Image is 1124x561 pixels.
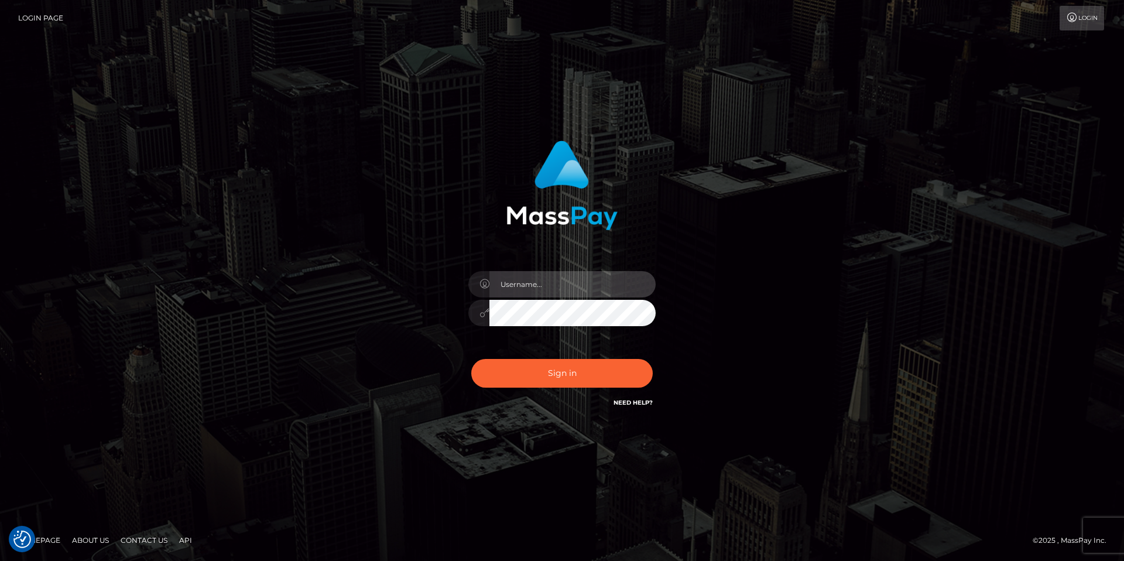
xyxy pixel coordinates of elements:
[116,531,172,549] a: Contact Us
[18,6,63,30] a: Login Page
[1060,6,1104,30] a: Login
[174,531,197,549] a: API
[13,531,31,548] img: Revisit consent button
[614,399,653,406] a: Need Help?
[67,531,114,549] a: About Us
[13,531,31,548] button: Consent Preferences
[506,141,618,230] img: MassPay Login
[1033,534,1115,547] div: © 2025 , MassPay Inc.
[489,271,656,297] input: Username...
[471,359,653,388] button: Sign in
[13,531,65,549] a: Homepage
